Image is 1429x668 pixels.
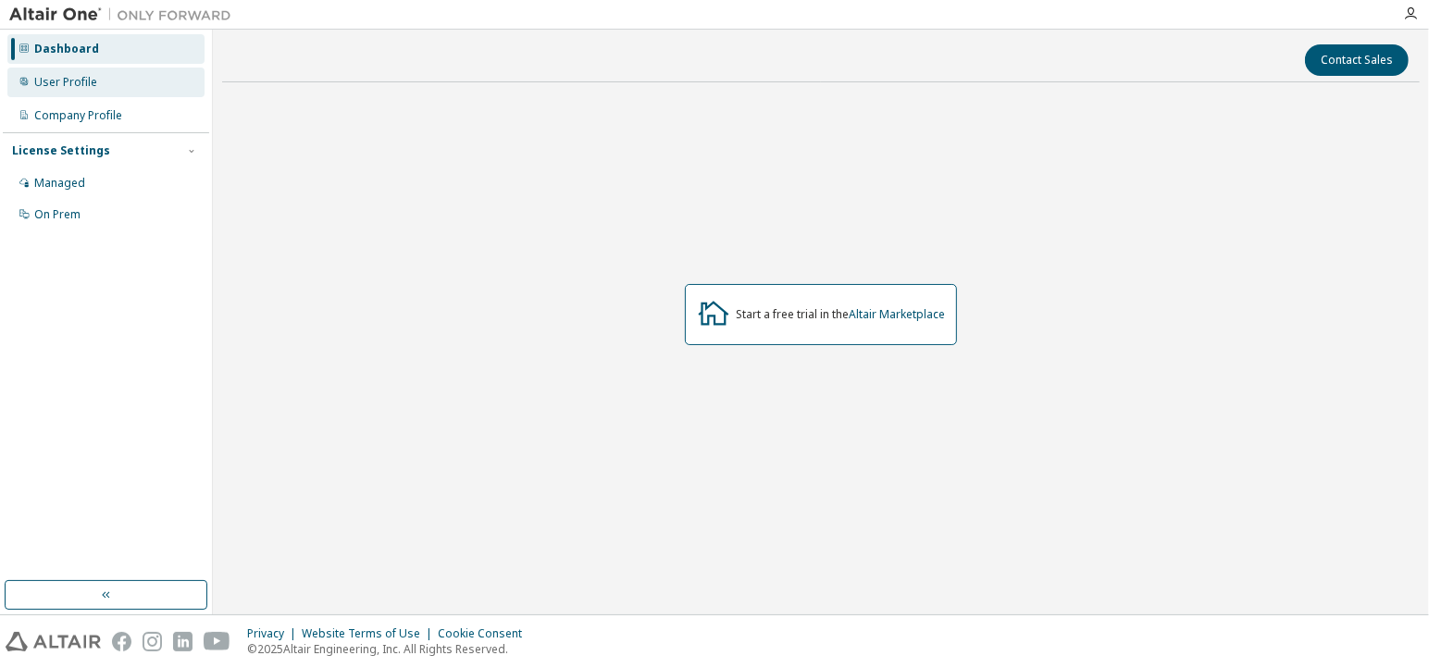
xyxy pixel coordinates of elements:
[34,176,85,191] div: Managed
[1305,44,1409,76] button: Contact Sales
[173,632,193,651] img: linkedin.svg
[438,626,533,641] div: Cookie Consent
[34,75,97,90] div: User Profile
[849,306,945,322] a: Altair Marketplace
[34,42,99,56] div: Dashboard
[112,632,131,651] img: facebook.svg
[247,626,302,641] div: Privacy
[9,6,241,24] img: Altair One
[12,143,110,158] div: License Settings
[247,641,533,657] p: © 2025 Altair Engineering, Inc. All Rights Reserved.
[143,632,162,651] img: instagram.svg
[736,307,945,322] div: Start a free trial in the
[204,632,230,651] img: youtube.svg
[34,207,81,222] div: On Prem
[6,632,101,651] img: altair_logo.svg
[34,108,122,123] div: Company Profile
[302,626,438,641] div: Website Terms of Use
